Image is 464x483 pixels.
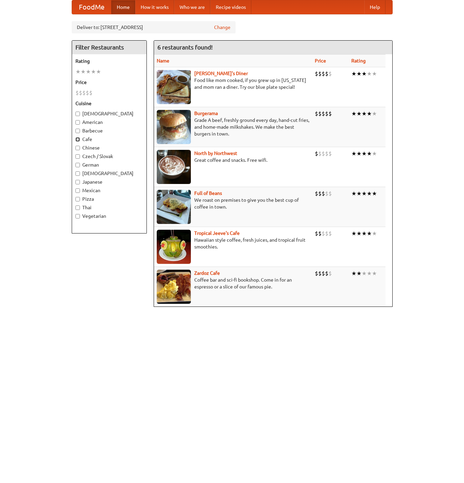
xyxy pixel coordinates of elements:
[75,58,143,65] h5: Rating
[194,151,237,156] a: North by Northwest
[325,190,328,197] li: $
[194,71,248,76] a: [PERSON_NAME]'s Diner
[372,190,377,197] li: ★
[75,163,80,167] input: German
[372,230,377,237] li: ★
[75,170,143,177] label: [DEMOGRAPHIC_DATA]
[356,230,362,237] li: ★
[325,230,328,237] li: $
[89,89,93,97] li: $
[372,70,377,77] li: ★
[174,0,210,14] a: Who we are
[194,190,222,196] a: Full of Beans
[318,110,322,117] li: $
[328,150,332,157] li: $
[75,179,143,185] label: Japanese
[75,161,143,168] label: German
[75,204,143,211] label: Thai
[157,157,309,164] p: Great coffee and snacks. Free wifi.
[351,150,356,157] li: ★
[75,137,80,142] input: Cafe
[157,44,213,51] ng-pluralize: 6 restaurants found!
[362,150,367,157] li: ★
[356,70,362,77] li: ★
[315,58,326,63] a: Price
[362,270,367,277] li: ★
[325,70,328,77] li: $
[356,110,362,117] li: ★
[157,276,309,290] p: Coffee bar and sci-fi bookshop. Come in for an espresso or a slice of our famous pie.
[328,230,332,237] li: $
[75,129,80,133] input: Barbecue
[325,150,328,157] li: $
[75,205,80,210] input: Thai
[351,58,366,63] a: Rating
[157,237,309,250] p: Hawaiian style coffee, fresh juices, and tropical fruit smoothies.
[356,270,362,277] li: ★
[91,68,96,75] li: ★
[318,270,322,277] li: $
[157,150,191,184] img: north.jpg
[372,110,377,117] li: ★
[75,119,143,126] label: American
[362,230,367,237] li: ★
[356,190,362,197] li: ★
[82,89,86,97] li: $
[351,190,356,197] li: ★
[362,110,367,117] li: ★
[75,153,143,160] label: Czech / Slovak
[328,70,332,77] li: $
[157,270,191,304] img: zardoz.jpg
[328,270,332,277] li: $
[322,190,325,197] li: $
[72,41,146,54] h4: Filter Restaurants
[86,68,91,75] li: ★
[157,197,309,210] p: We roast on premises to give you the best cup of coffee in town.
[367,150,372,157] li: ★
[372,150,377,157] li: ★
[75,79,143,86] h5: Price
[157,230,191,264] img: jeeves.jpg
[79,89,82,97] li: $
[157,190,191,224] img: beans.jpg
[75,89,79,97] li: $
[75,146,80,150] input: Chinese
[318,190,322,197] li: $
[364,0,385,14] a: Help
[315,110,318,117] li: $
[214,24,230,31] a: Change
[351,270,356,277] li: ★
[75,112,80,116] input: [DEMOGRAPHIC_DATA]
[318,150,322,157] li: $
[194,230,240,236] a: Tropical Jeeve's Cafe
[194,270,220,276] a: Zardoz Cafe
[367,230,372,237] li: ★
[111,0,135,14] a: Home
[75,127,143,134] label: Barbecue
[351,70,356,77] li: ★
[194,111,218,116] a: Burgerama
[86,89,89,97] li: $
[75,110,143,117] label: [DEMOGRAPHIC_DATA]
[328,190,332,197] li: $
[328,110,332,117] li: $
[322,150,325,157] li: $
[325,110,328,117] li: $
[157,117,309,137] p: Grade A beef, freshly ground every day, hand-cut fries, and home-made milkshakes. We make the bes...
[315,70,318,77] li: $
[75,100,143,107] h5: Cuisine
[367,70,372,77] li: ★
[322,230,325,237] li: $
[322,110,325,117] li: $
[75,187,143,194] label: Mexican
[75,120,80,125] input: American
[96,68,101,75] li: ★
[322,70,325,77] li: $
[72,21,236,33] div: Deliver to: [STREET_ADDRESS]
[75,214,80,218] input: Vegetarian
[362,70,367,77] li: ★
